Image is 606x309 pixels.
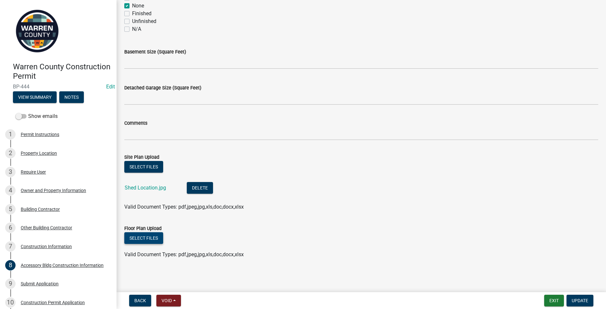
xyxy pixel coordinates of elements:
div: Owner and Property Information [21,188,86,193]
div: 2 [5,148,16,158]
span: Valid Document Types: pdf,jpeg,jpg,xls,doc,docx,xlsx [124,204,244,210]
button: Delete [187,182,213,194]
wm-modal-confirm: Delete Document [187,185,213,191]
div: Property Location [21,151,57,155]
label: N/A [132,25,141,33]
button: Notes [59,91,84,103]
div: Construction Information [21,244,72,249]
a: Shed Location.jpg [125,185,166,191]
div: 4 [5,185,16,196]
div: 6 [5,223,16,233]
div: 10 [5,297,16,308]
h4: Warren County Construction Permit [13,62,111,81]
div: Permit Instructions [21,132,59,137]
label: Floor Plan Upload [124,226,162,231]
div: Construction Permit Application [21,300,85,305]
button: Void [156,295,181,306]
label: Detached Garage Size (Square Feet) [124,86,201,90]
div: 5 [5,204,16,214]
div: 1 [5,129,16,140]
wm-modal-confirm: Edit Application Number [106,84,115,90]
div: Accessory Bldg Construction Information [21,263,104,268]
label: None [132,2,144,10]
span: BP-444 [13,84,104,90]
div: Require User [21,170,46,174]
button: Exit [544,295,564,306]
div: 7 [5,241,16,252]
div: 8 [5,260,16,270]
div: 9 [5,279,16,289]
div: Other Building Contractor [21,225,72,230]
a: Edit [106,84,115,90]
button: View Summary [13,91,57,103]
span: Void [162,298,172,303]
label: Finished [132,10,151,17]
button: Update [567,295,593,306]
label: Show emails [16,112,58,120]
span: Update [572,298,588,303]
label: Basement Size (Square Feet) [124,50,186,54]
label: Comments [124,121,147,126]
wm-modal-confirm: Notes [59,95,84,100]
span: Back [134,298,146,303]
label: Unfinished [132,17,156,25]
img: Warren County, Iowa [13,7,62,55]
wm-modal-confirm: Summary [13,95,57,100]
div: Submit Application [21,281,59,286]
button: Back [129,295,151,306]
span: Valid Document Types: pdf,jpeg,jpg,xls,doc,docx,xlsx [124,251,244,257]
button: Select files [124,232,163,244]
div: 3 [5,167,16,177]
label: Site Plan Upload [124,155,159,160]
div: Building Contractor [21,207,60,212]
button: Select files [124,161,163,173]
